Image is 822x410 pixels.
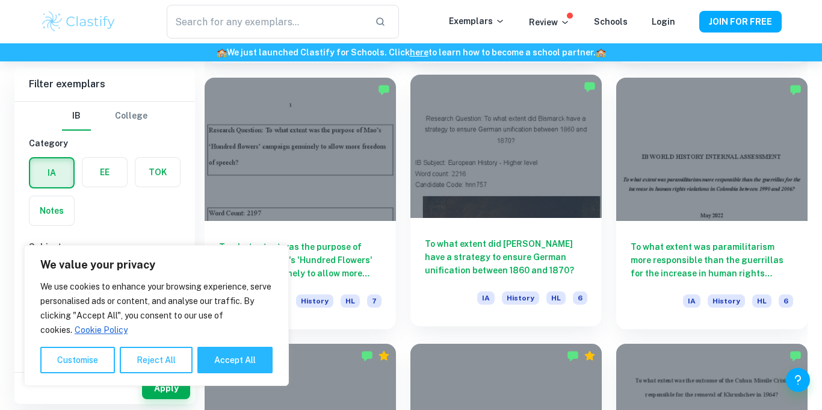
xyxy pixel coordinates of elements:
[40,347,115,373] button: Customise
[120,347,193,373] button: Reject All
[790,350,802,362] img: Marked
[652,17,675,26] a: Login
[790,84,802,96] img: Marked
[699,11,782,33] button: JOIN FOR FREE
[631,240,793,280] h6: To what extent was paramilitarism more responsible than the guerrillas for the increase in human ...
[546,291,566,305] span: HL
[683,294,700,308] span: IA
[529,16,570,29] p: Review
[142,377,190,399] button: Apply
[14,67,195,101] h6: Filter exemplars
[205,78,396,329] a: To what extent was the purpose of [PERSON_NAME]'s 'Hundred Flowers' campaign genuinely to allow m...
[2,46,820,59] h6: We just launched Clastify for Schools. Click to learn how to become a school partner.
[167,5,365,39] input: Search for any exemplars...
[296,294,333,308] span: History
[584,350,596,362] div: Premium
[477,291,495,305] span: IA
[29,196,74,225] button: Notes
[217,48,227,57] span: 🏫
[708,294,745,308] span: History
[584,81,596,93] img: Marked
[596,48,606,57] span: 🏫
[616,78,808,329] a: To what extent was paramilitarism more responsible than the guerrillas for the increase in human ...
[786,368,810,392] button: Help and Feedback
[219,240,382,280] h6: To what extent was the purpose of [PERSON_NAME]'s 'Hundred Flowers' campaign genuinely to allow m...
[62,102,91,131] button: IB
[594,17,628,26] a: Schools
[567,350,579,362] img: Marked
[30,158,73,187] button: IA
[410,48,428,57] a: here
[40,279,273,337] p: We use cookies to enhance your browsing experience, serve personalised ads or content, and analys...
[367,294,382,308] span: 7
[410,78,602,329] a: To what extent did [PERSON_NAME] have a strategy to ensure German unification between 1860 and 18...
[24,245,289,386] div: We value your privacy
[115,102,147,131] button: College
[361,350,373,362] img: Marked
[378,84,390,96] img: Marked
[341,294,360,308] span: HL
[573,291,587,305] span: 6
[40,258,273,272] p: We value your privacy
[502,291,539,305] span: History
[197,347,273,373] button: Accept All
[779,294,793,308] span: 6
[135,158,180,187] button: TOK
[378,350,390,362] div: Premium
[82,158,127,187] button: EE
[449,14,505,28] p: Exemplars
[752,294,771,308] span: HL
[74,325,128,335] a: Cookie Policy
[425,237,587,277] h6: To what extent did [PERSON_NAME] have a strategy to ensure German unification between 1860 and 1870?
[29,137,181,150] h6: Category
[40,10,117,34] img: Clastify logo
[62,102,147,131] div: Filter type choice
[29,240,181,253] h6: Subject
